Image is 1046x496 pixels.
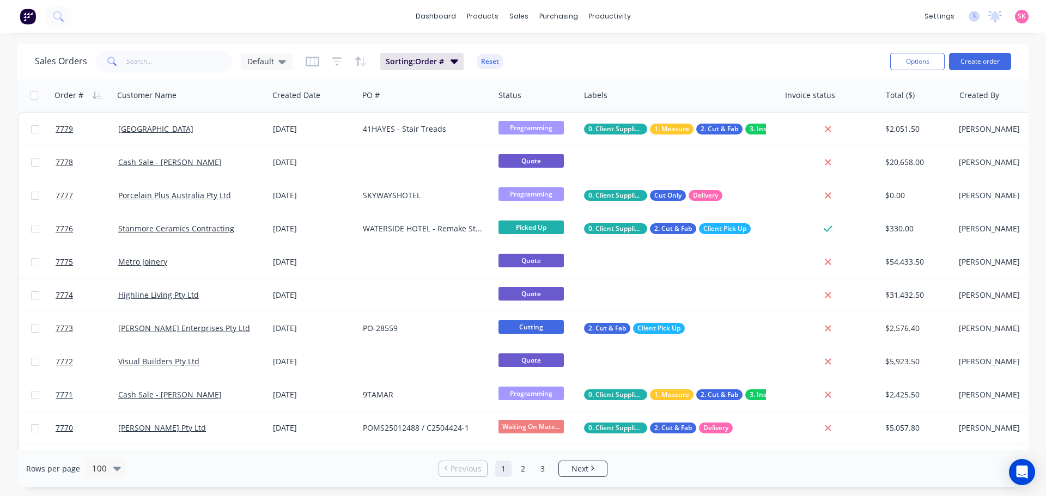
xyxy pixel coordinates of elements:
[117,90,177,101] div: Customer Name
[380,53,464,70] button: Sorting:Order #
[272,90,320,101] div: Created Date
[637,323,680,334] span: Client Pick Up
[885,323,947,334] div: $2,576.40
[498,320,564,334] span: Cutting
[273,124,354,134] div: [DATE]
[584,90,607,101] div: Labels
[885,422,947,433] div: $5,057.80
[56,279,118,311] a: 7774
[56,323,73,334] span: 7773
[56,378,118,411] a: 7771
[583,8,636,25] div: productivity
[118,389,222,400] a: Cash Sale - [PERSON_NAME]
[273,290,354,301] div: [DATE]
[247,56,274,67] span: Default
[363,422,484,433] div: POMS25012488 / C2504424-1
[56,345,118,378] a: 7772
[885,190,947,201] div: $0.00
[504,8,534,25] div: sales
[890,53,945,70] button: Options
[118,256,167,267] a: Metro Joinery
[118,356,199,366] a: Visual Builders Pty Ltd
[118,290,199,300] a: Highline Living Pty Ltd
[461,8,504,25] div: products
[273,356,354,367] div: [DATE]
[498,387,564,400] span: Programming
[439,463,487,474] a: Previous page
[54,90,83,101] div: Order #
[750,124,776,134] span: 3. Install
[534,461,551,477] a: Page 3
[703,223,746,234] span: Client Pick Up
[584,223,751,234] button: 0. Client Supplied Material2. Cut & FabClient Pick Up
[584,124,781,134] button: 0. Client Supplied Material1. Measure2. Cut & Fab3. Install
[701,389,738,400] span: 2. Cut & Fab
[56,412,118,444] a: 7770
[498,353,564,367] span: Quote
[273,323,354,334] div: [DATE]
[273,223,354,234] div: [DATE]
[118,190,231,200] a: Porcelain Plus Australia Pty Ltd
[363,223,484,234] div: WATERSIDE HOTEL - Remake Strips
[588,190,643,201] span: 0. Client Supplied Material
[584,389,781,400] button: 0. Client Supplied Material1. Measure2. Cut & Fab3. Install
[498,254,564,267] span: Quote
[56,212,118,245] a: 7776
[693,190,718,201] span: Delivery
[477,54,503,69] button: Reset
[26,463,80,474] span: Rows per page
[750,389,776,400] span: 3. Install
[885,157,947,168] div: $20,658.00
[515,461,531,477] a: Page 2
[703,422,728,433] span: Delivery
[273,422,354,433] div: [DATE]
[56,190,73,201] span: 7777
[362,90,380,101] div: PO #
[785,90,835,101] div: Invoice status
[363,124,484,134] div: 41HAYES - Stair Treads
[273,190,354,201] div: [DATE]
[363,389,484,400] div: 9TAMAR
[386,56,444,67] span: Sorting: Order #
[654,190,682,201] span: Cut Only
[118,323,250,333] a: [PERSON_NAME] Enterprises Pty Ltd
[118,223,234,234] a: Stanmore Ceramics Contracting
[56,312,118,345] a: 7773
[56,246,118,278] a: 7775
[56,223,73,234] span: 7776
[273,389,354,400] div: [DATE]
[885,256,947,267] div: $54,433.50
[959,90,999,101] div: Created By
[885,389,947,400] div: $2,425.50
[451,463,482,474] span: Previous
[701,124,738,134] span: 2. Cut & Fab
[495,461,512,477] a: Page 1 is your current page
[654,389,689,400] span: 1. Measure
[56,422,73,433] span: 7770
[273,157,354,168] div: [DATE]
[498,187,564,201] span: Programming
[885,356,947,367] div: $5,923.50
[56,146,118,179] a: 7778
[56,389,73,400] span: 7771
[498,121,564,134] span: Programming
[1018,11,1026,21] span: SK
[584,323,685,334] button: 2. Cut & FabClient Pick Up
[498,420,564,433] span: Waiting On Mate...
[949,53,1011,70] button: Create order
[498,154,564,168] span: Quote
[534,8,583,25] div: purchasing
[118,422,206,433] a: [PERSON_NAME] Pty Ltd
[588,223,643,234] span: 0. Client Supplied Material
[363,190,484,201] div: SKYWAYSHOTEL
[35,56,87,66] h1: Sales Orders
[885,290,947,301] div: $31,432.50
[20,8,36,25] img: Factory
[559,463,607,474] a: Next page
[588,323,626,334] span: 2. Cut & Fab
[410,8,461,25] a: dashboard
[126,51,233,72] input: Search...
[273,256,354,267] div: [DATE]
[654,223,692,234] span: 2. Cut & Fab
[1009,459,1035,485] div: Open Intercom Messenger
